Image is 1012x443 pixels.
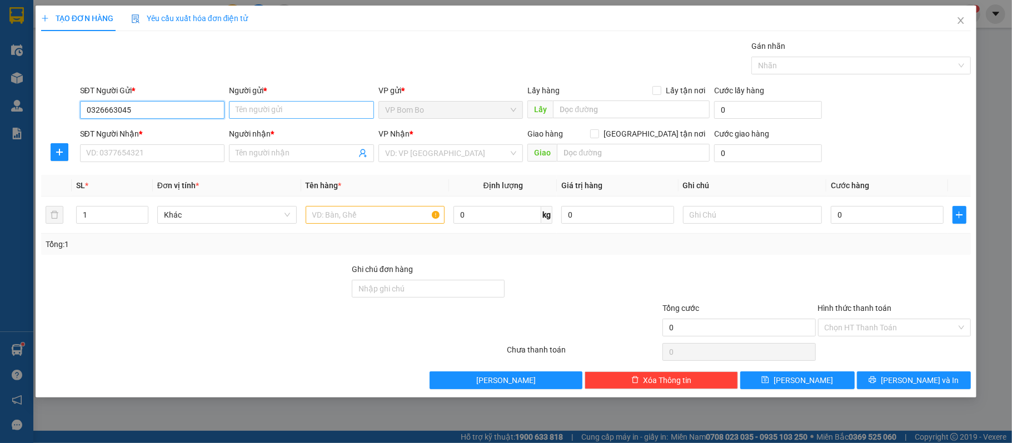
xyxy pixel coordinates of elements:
span: Khác [164,207,290,223]
span: kg [541,206,552,224]
div: SĐT Người Nhận [80,128,225,140]
label: Ghi chú đơn hàng [352,265,413,274]
span: Yêu cầu xuất hóa đơn điện tử [131,14,248,23]
span: Định lượng [483,181,523,190]
button: save[PERSON_NAME] [740,371,855,389]
label: Hình thức thanh toán [818,304,892,313]
span: printer [869,376,876,385]
label: Cước lấy hàng [714,86,764,95]
input: Dọc đường [557,144,710,162]
span: plus [51,148,68,157]
button: Close [945,6,976,37]
span: user-add [358,149,367,158]
span: [PERSON_NAME] [476,374,536,386]
span: plus [953,210,966,219]
button: printer[PERSON_NAME] và In [857,371,971,389]
img: icon [131,14,140,23]
button: plus [51,143,68,161]
th: Ghi chú [679,175,827,197]
span: Giao [527,144,557,162]
input: Cước lấy hàng [714,101,821,119]
span: save [761,376,769,385]
label: Cước giao hàng [714,129,769,138]
input: 0 [561,206,674,224]
span: Tổng cước [662,304,699,313]
input: Ghi chú đơn hàng [352,280,505,298]
div: Người nhận [229,128,374,140]
input: Dọc đường [553,100,710,118]
input: Ghi Chú [683,206,822,224]
span: Cước hàng [831,181,869,190]
span: SL [76,181,85,190]
span: TẠO ĐƠN HÀNG [41,14,113,23]
span: plus [41,14,49,22]
span: Giao hàng [527,129,563,138]
span: [PERSON_NAME] [774,374,833,386]
span: Đơn vị tính [157,181,199,190]
span: Lấy [527,100,553,118]
input: VD: Bàn, Ghế [306,206,445,224]
div: SĐT Người Gửi [80,84,225,97]
div: Chưa thanh toán [506,344,661,363]
span: Tên hàng [306,181,342,190]
span: [PERSON_NAME] và In [881,374,959,386]
span: Xóa Thông tin [644,374,692,386]
span: [GEOGRAPHIC_DATA] tận nơi [599,128,710,140]
button: plus [953,206,967,224]
span: VP Bom Bo [385,102,517,118]
span: delete [631,376,639,385]
input: Cước giao hàng [714,144,821,162]
span: VP Nhận [378,129,410,138]
button: [PERSON_NAME] [430,371,583,389]
button: delete [46,206,63,224]
button: deleteXóa Thông tin [585,371,738,389]
span: Lấy hàng [527,86,560,95]
span: Lấy tận nơi [661,84,710,97]
div: VP gửi [378,84,524,97]
div: Người gửi [229,84,374,97]
span: close [956,16,965,25]
div: Tổng: 1 [46,238,391,250]
label: Gán nhãn [751,42,785,51]
span: Giá trị hàng [561,181,602,190]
